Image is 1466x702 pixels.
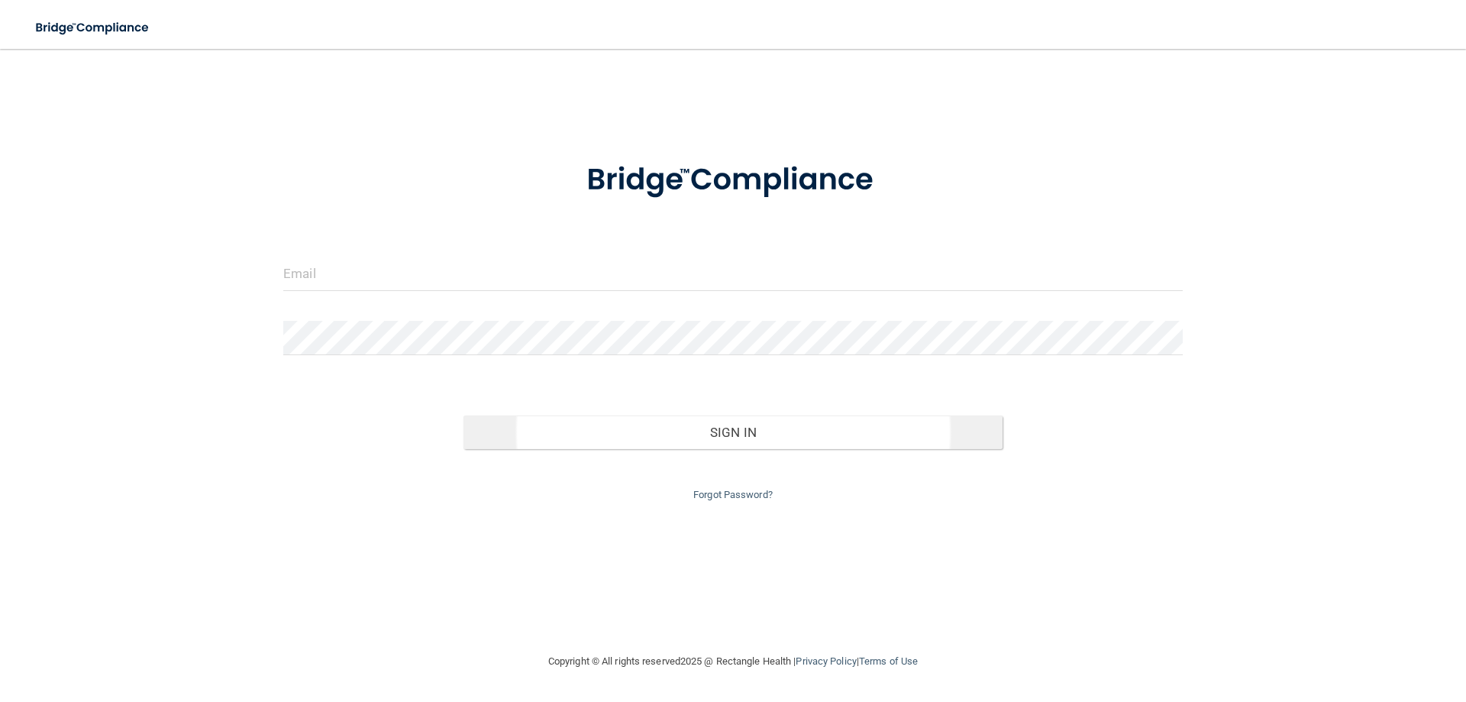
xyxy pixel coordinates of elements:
[454,637,1012,686] div: Copyright © All rights reserved 2025 @ Rectangle Health | |
[283,257,1183,291] input: Email
[693,489,773,500] a: Forgot Password?
[555,141,911,220] img: bridge_compliance_login_screen.278c3ca4.svg
[463,416,1003,449] button: Sign In
[796,655,856,667] a: Privacy Policy
[23,12,163,44] img: bridge_compliance_login_screen.278c3ca4.svg
[859,655,918,667] a: Terms of Use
